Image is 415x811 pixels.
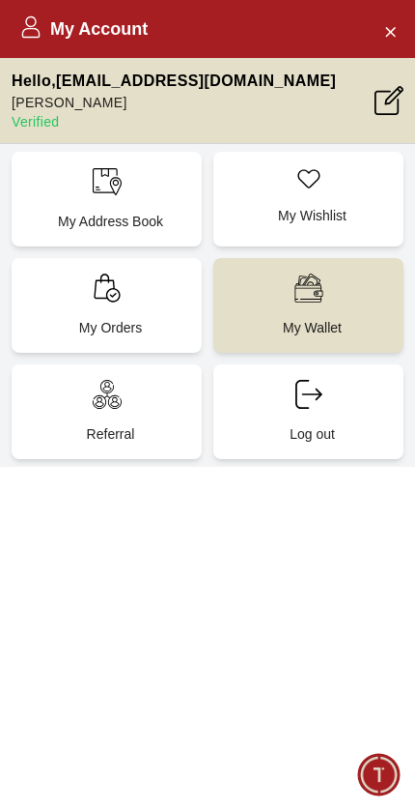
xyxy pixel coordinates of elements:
[358,754,401,797] div: Chat Widget
[229,206,396,225] p: My Wishlist
[229,318,396,337] p: My Wallet
[27,212,194,231] p: My Address Book
[27,424,194,444] p: Referral
[19,15,148,43] h2: My Account
[374,15,405,46] button: Close Account
[27,318,194,337] p: My Orders
[12,70,336,93] p: Hello , [EMAIL_ADDRESS][DOMAIN_NAME]
[12,93,336,112] p: [PERSON_NAME]
[12,112,336,131] p: Verified
[229,424,396,444] p: Log out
